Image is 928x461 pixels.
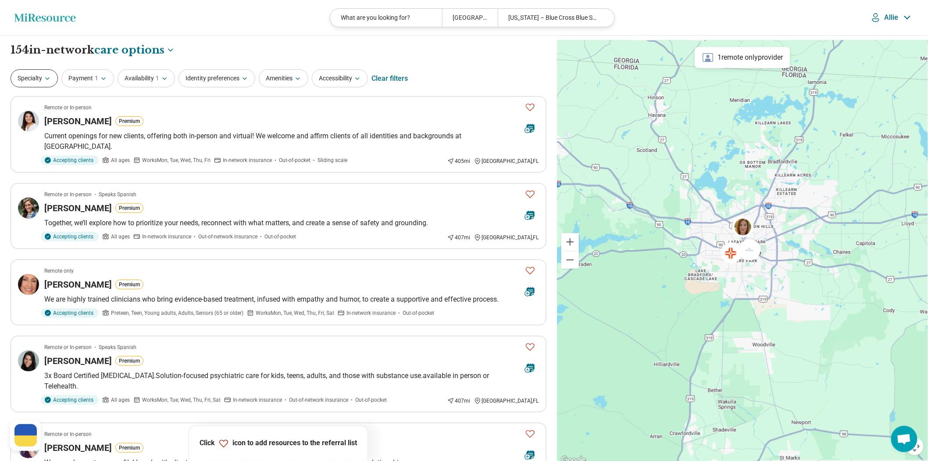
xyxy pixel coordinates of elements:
[198,233,257,241] span: Out-of-network insurance
[223,156,272,164] span: In-network insurance
[233,396,282,404] span: In-network insurance
[264,233,296,241] span: Out-of-pocket
[521,425,539,443] button: Favorite
[521,338,539,356] button: Favorite
[371,68,408,89] div: Clear filters
[346,309,396,317] span: In-network insurance
[111,309,243,317] span: Preteen, Teen, Young adults, Adults, Seniors (65 or older)
[44,267,74,275] p: Remote only
[44,294,539,305] p: We are highly trained clinicians who bring evidence-based treatment, infused with empathy and hum...
[142,233,191,241] span: In-network insurance
[115,280,143,289] button: Premium
[521,185,539,203] button: Favorite
[111,396,130,404] span: All ages
[312,69,368,87] button: Accessibility
[474,234,539,241] div: [GEOGRAPHIC_DATA] , FL
[44,442,112,454] h3: [PERSON_NAME]
[41,232,99,241] div: Accepting clients
[115,443,143,453] button: Premium
[142,156,211,164] span: Works Mon, Tue, Wed, Thu, Fri
[99,343,136,351] span: Speaks Spanish
[115,116,143,126] button: Premium
[115,203,143,213] button: Premium
[355,396,387,404] span: Out-of-pocket
[891,426,917,452] div: Open chat
[44,218,539,228] p: Together, we’ll explore how to prioritize your needs, reconnect with what matters, and create a s...
[99,191,136,198] span: Speaks Spanish
[447,234,471,241] div: 407 mi
[289,396,348,404] span: Out-of-network insurance
[44,355,112,367] h3: [PERSON_NAME]
[95,74,98,83] span: 1
[447,157,471,165] div: 405 mi
[44,131,539,152] p: Current openings for new clients, offering both in-person and virtual! We welcome and affirm clie...
[498,9,609,27] div: [US_STATE] – Blue Cross Blue Shield
[521,98,539,116] button: Favorite
[118,69,175,87] button: Availability1
[474,157,539,165] div: [GEOGRAPHIC_DATA] , FL
[318,156,347,164] span: Sliding scale
[41,308,99,318] div: Accepting clients
[279,156,311,164] span: Out-of-pocket
[44,202,112,214] h3: [PERSON_NAME]
[61,69,114,87] button: Payment1
[41,395,99,405] div: Accepting clients
[11,43,175,58] h1: 154 in-network
[259,69,308,87] button: Amenities
[521,262,539,280] button: Favorite
[41,155,99,165] div: Accepting clients
[474,397,539,405] div: [GEOGRAPHIC_DATA] , FL
[561,251,579,269] button: Zoom out
[115,356,143,366] button: Premium
[403,309,434,317] span: Out-of-pocket
[256,309,334,317] span: Works Mon, Tue, Wed, Thu, Fri, Sat
[695,47,790,68] div: 1 remote only provider
[94,43,175,58] button: Care options
[111,233,130,241] span: All ages
[442,9,498,27] div: [GEOGRAPHIC_DATA], [GEOGRAPHIC_DATA]
[178,69,255,87] button: Identity preferences
[200,438,357,449] p: Click icon to add resources to the referral list
[44,191,92,198] p: Remote or In-person
[44,278,112,291] h3: [PERSON_NAME]
[142,396,221,404] span: Works Mon, Tue, Wed, Thu, Fri, Sat
[447,397,471,405] div: 407 mi
[885,13,899,22] p: Allie
[44,343,92,351] p: Remote or In-person
[561,233,579,251] button: Zoom in
[156,74,159,83] span: 1
[44,104,92,112] p: Remote or In-person
[44,430,92,438] p: Remote or In-person
[11,69,58,87] button: Specialty
[94,43,164,58] span: care options
[111,156,130,164] span: All ages
[330,9,442,27] div: What are you looking for?
[44,115,112,127] h3: [PERSON_NAME]
[44,371,539,392] p: 3x Board Certified [MEDICAL_DATA].Solution-focused psychiatric care for kids, teens, adults, and ...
